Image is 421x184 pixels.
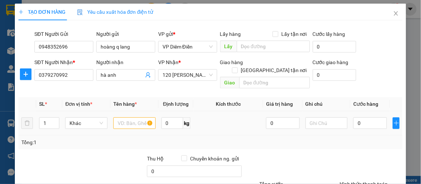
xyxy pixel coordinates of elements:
span: plus [393,120,400,126]
div: Tổng: 1 [21,138,163,146]
span: VP Diêm Điền [163,41,213,52]
div: SĐT Người Nhận [34,58,93,66]
label: Cước giao hàng [313,59,349,65]
span: Tên hàng [113,101,137,107]
img: icon [77,9,83,15]
span: Kích thước [216,101,241,107]
span: kg [183,117,190,129]
span: Thu Hộ [147,156,164,162]
div: Người gửi [96,30,155,38]
input: Dọc đường [239,77,310,88]
input: VD: Bàn, Ghế [113,117,156,129]
span: TẠO ĐƠN HÀNG [18,9,66,15]
span: Giao [220,77,239,88]
th: Ghi chú [303,97,351,111]
span: Định lượng [163,101,189,107]
span: VP Nhận [158,59,178,65]
button: Close [386,4,406,24]
span: Lấy [220,41,237,52]
span: SL [39,101,45,107]
input: Ghi Chú [306,117,348,129]
div: SĐT Người Gửi [34,30,93,38]
span: Giá trị hàng [266,101,293,107]
span: Lấy tận nơi [278,30,310,38]
button: delete [21,117,33,129]
span: plus [20,71,31,77]
span: plus [18,9,24,14]
span: Lấy hàng [220,31,241,37]
span: Khác [70,118,103,129]
label: Cước lấy hàng [313,31,345,37]
span: close [393,11,399,16]
span: Giao hàng [220,59,243,65]
span: [GEOGRAPHIC_DATA] tận nơi [238,66,310,74]
span: Đơn vị tính [65,101,92,107]
input: Cước lấy hàng [313,41,356,53]
div: VP gửi [158,30,217,38]
input: Cước giao hàng [313,69,356,81]
span: Yêu cầu xuất hóa đơn điện tử [77,9,153,15]
input: 0 [266,117,300,129]
span: Cước hàng [353,101,378,107]
input: Dọc đường [237,41,310,52]
button: plus [20,68,31,80]
span: 120 Nguyễn Xiển [163,70,213,80]
span: Chuyển khoản ng. gửi [187,155,242,163]
button: plus [393,117,400,129]
span: user-add [145,72,151,78]
div: Người nhận [96,58,155,66]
